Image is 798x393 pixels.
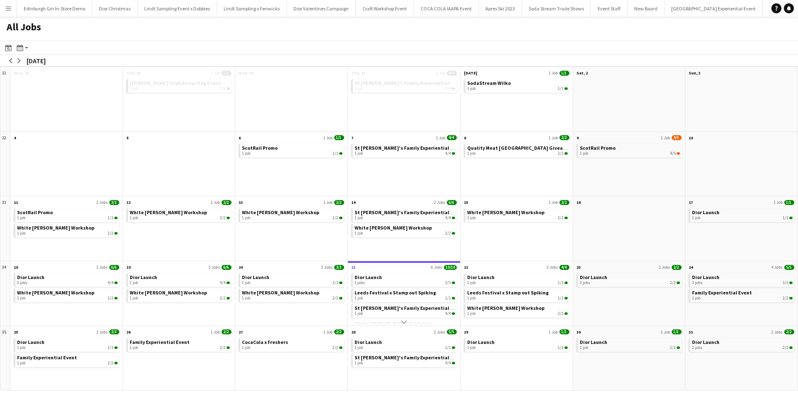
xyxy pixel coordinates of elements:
[130,86,138,91] span: 1 job
[549,329,558,335] span: 1 Job
[355,353,455,366] a: St [PERSON_NAME]'s Family Experiential Event1 job4/4
[242,215,250,220] span: 1 job
[242,339,288,345] span: CocaCola x Freshers
[522,0,591,17] button: Soda Stream Trade Shows
[591,0,628,17] button: Event Staff
[689,264,693,270] span: 24
[558,296,564,301] span: 1/1
[558,151,564,156] span: 2/2
[464,200,468,205] span: 15
[564,152,568,155] span: 2/2
[242,209,319,215] span: White Rose Craft Workshop
[692,345,702,350] span: 2 jobs
[0,326,10,391] div: 35
[672,265,682,270] span: 2/2
[130,215,138,220] span: 1 job
[17,361,25,366] span: 1 job
[242,296,250,301] span: 1 job
[576,135,579,141] span: 9
[217,0,287,17] button: Lindt Sampling x Fenwicks
[355,231,363,236] span: 1 job
[355,151,363,156] span: 1 job
[445,215,451,220] span: 4/4
[580,345,588,350] span: 1 job
[355,274,382,280] span: Dior Launch
[467,151,475,156] span: 1 job
[464,70,477,76] span: [DATE]
[467,280,475,285] span: 1 job
[239,135,241,141] span: 6
[355,289,455,301] a: Leeds Festival x Stamp out Spiking1 job1/1
[130,80,221,86] span: Cesar x TripAdvisor Dog Event
[692,215,700,220] span: 1 job
[549,200,558,205] span: 1 Job
[108,215,113,220] span: 1/1
[339,297,342,299] span: 2/2
[242,289,319,296] span: White Rose Craft Workshop
[467,80,511,86] span: SodaStream Wilko
[580,339,607,345] span: Dior Launch
[677,152,680,155] span: 4/5
[452,87,455,90] span: 4/4
[242,280,250,285] span: 1 job
[323,329,332,335] span: 1 Job
[559,71,569,76] span: 1/1
[355,225,432,231] span: White Rose Craft Workshop
[17,280,27,285] span: 2 jobs
[0,132,10,197] div: 32
[559,135,569,140] span: 2/2
[467,296,475,301] span: 1 job
[108,345,113,350] span: 1/1
[114,282,118,284] span: 4/4
[334,265,344,270] span: 3/3
[784,329,794,334] span: 2/2
[239,329,243,335] span: 27
[564,87,568,90] span: 1/1
[17,0,92,17] button: Edinburgh Gin In-Store Demo
[130,289,207,296] span: White Rose Craft Workshop
[334,329,344,334] span: 2/2
[789,217,793,219] span: 1/1
[580,280,590,285] span: 2 jobs
[464,135,466,141] span: 8
[355,289,436,296] span: Leeds Festival x Stamp out Spiking
[355,208,455,220] a: St [PERSON_NAME]'s Family Experiential Event1 job4/4
[351,329,355,335] span: 28
[580,274,607,280] span: Dior Launch
[783,296,788,301] span: 2/2
[689,135,693,141] span: 10
[659,264,670,270] span: 2 Jobs
[558,311,564,316] span: 2/2
[227,282,230,284] span: 4/4
[126,329,131,335] span: 26
[114,297,118,299] span: 2/2
[434,200,445,205] span: 2 Jobs
[464,329,468,335] span: 29
[479,0,522,17] button: Apres Ski 2023
[0,196,10,261] div: 33
[467,273,568,285] a: Dior Launch1 job1/1
[242,338,342,350] a: CocaCola x Freshers1 job2/2
[355,80,464,86] span: St David's Family Experiential Event
[447,329,457,334] span: 5/5
[130,338,230,350] a: Family Experiential Event1 job2/2
[576,200,581,205] span: 16
[564,297,568,299] span: 1/1
[558,280,564,285] span: 1/1
[130,273,230,285] a: Dior Launch1 job4/4
[130,208,230,220] a: White [PERSON_NAME] Workshop1 job2/2
[108,361,113,366] span: 2/2
[452,217,455,219] span: 4/4
[220,280,226,285] span: 4/4
[332,345,338,350] span: 2/2
[242,145,278,151] span: ScotRail Promo
[559,200,569,205] span: 2/2
[17,273,118,285] a: Dior Launch2 jobs4/4
[355,345,363,350] span: 1 job
[27,57,46,65] div: [DATE]
[576,264,581,270] span: 23
[17,345,25,350] span: 1 job
[321,264,332,270] span: 2 Jobs
[447,135,457,140] span: 4/4
[784,200,794,205] span: 1/1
